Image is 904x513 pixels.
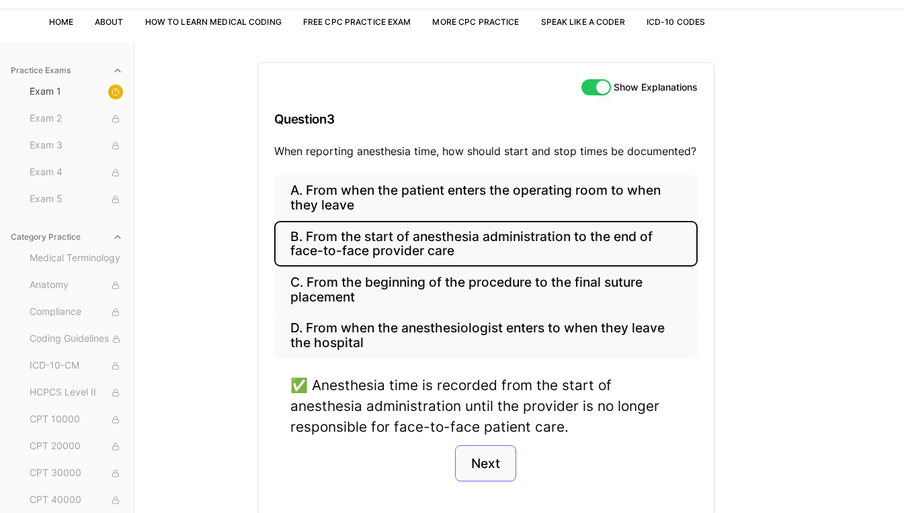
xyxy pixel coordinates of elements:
label: Show Explanations [614,83,698,92]
span: Anatomy [30,278,123,293]
a: ICD-10 Codes [647,17,705,27]
button: Exam 3 [24,135,128,156]
button: A. From when the patient enters the operating room to when they leave [274,175,698,221]
span: Exam 5 [30,192,123,207]
button: HCPCS Level II [24,382,128,404]
button: C. From the beginning of the procedure to the final suture placement [274,267,698,312]
span: Exam 1 [30,85,123,99]
button: Exam 2 [24,108,128,130]
span: Compliance [30,305,123,320]
button: Practice Exams [5,60,128,81]
span: ICD-10-CM [30,359,123,373]
button: Anatomy [24,275,128,296]
a: Home [49,17,73,27]
button: CPT 40000 [24,489,128,511]
span: Coding Guidelines [30,332,123,346]
button: Next [455,445,516,481]
button: Exam 5 [24,189,128,210]
button: Exam 4 [24,162,128,183]
button: CPT 30000 [24,463,128,484]
button: Exam 1 [24,81,128,103]
span: Medical Terminology [30,251,123,266]
button: Coding Guidelines [24,328,128,350]
button: Medical Terminology [24,248,128,269]
button: Category Practice [5,226,128,248]
a: More CPC Practice [432,17,519,27]
div: ✅ Anesthesia time is recorded from the start of anesthesia administration until the provider is n... [290,375,682,438]
a: Speak Like a Coder [541,17,625,27]
button: ICD-10-CM [24,355,128,377]
span: Exam 4 [30,165,123,180]
p: When reporting anesthesia time, how should start and stop times be documented? [274,143,698,159]
a: How to Learn Medical Coding [145,17,282,27]
span: HCPCS Level II [30,385,123,400]
span: CPT 10000 [30,412,123,427]
button: CPT 20000 [24,436,128,457]
button: CPT 10000 [24,409,128,430]
button: Compliance [24,301,128,323]
span: Exam 3 [30,138,123,153]
button: B. From the start of anesthesia administration to the end of face-to-face provider care [274,221,698,267]
a: About [95,17,124,27]
h3: Question 3 [274,99,698,139]
span: CPT 20000 [30,439,123,454]
span: CPT 30000 [30,466,123,481]
span: Exam 2 [30,111,123,126]
span: CPT 40000 [30,493,123,508]
button: D. From when the anesthesiologist enters to when they leave the hospital [274,313,698,359]
a: Free CPC Practice Exam [303,17,411,27]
